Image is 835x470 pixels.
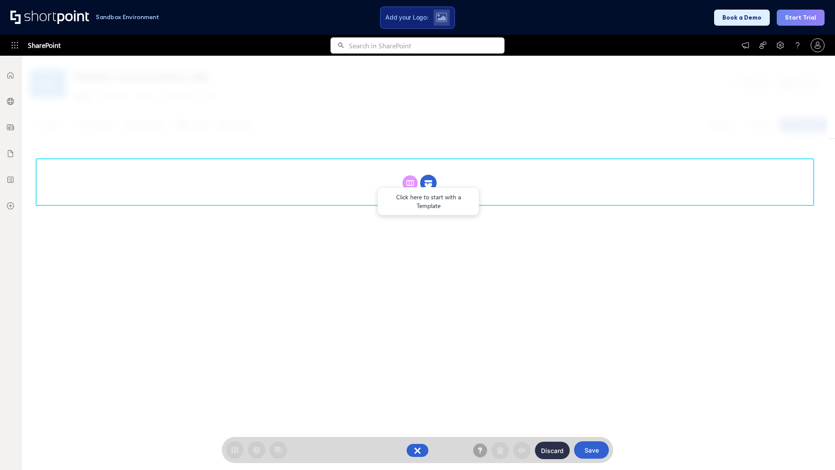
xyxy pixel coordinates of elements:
[96,15,159,20] h1: Sandbox Environment
[792,428,835,470] iframe: Chat Widget
[436,13,447,22] img: Upload logo
[714,10,770,26] button: Book a Demo
[28,35,60,56] span: SharePoint
[574,441,609,459] button: Save
[535,442,570,459] button: Discard
[385,13,428,21] span: Add your Logo:
[349,37,504,54] input: Search in SharePoint
[777,10,825,26] button: Start Trial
